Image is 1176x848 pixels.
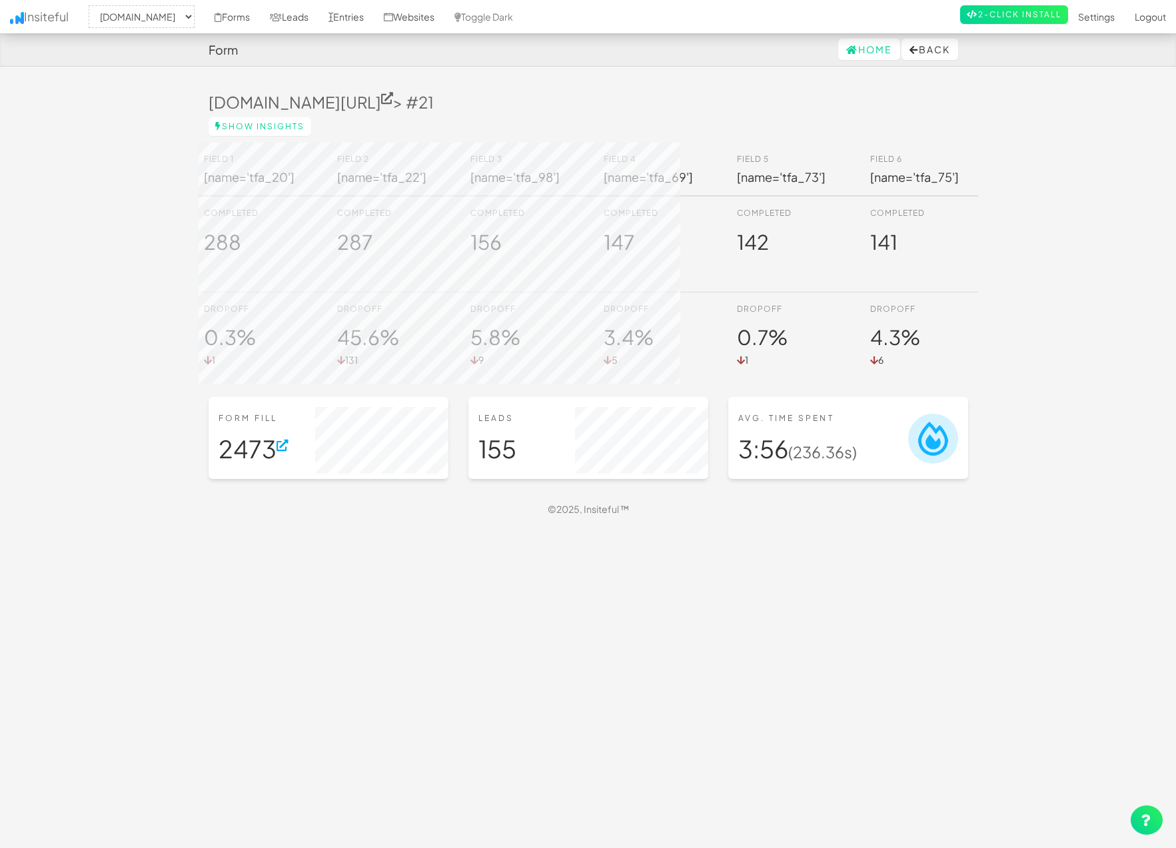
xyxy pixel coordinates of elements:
a: Show Insights [209,117,311,136]
small: (236.36s) [788,442,857,462]
h6: Leads [478,414,698,422]
h3: > #21 [209,93,968,111]
div: © 2025, Insiteful ™ [209,502,968,516]
h1: 155 [478,436,698,462]
a: 2-Click Install [960,5,1068,24]
a: [DOMAIN_NAME][URL] [209,92,393,112]
h1: 3:56 [738,436,958,462]
img: insiteful-lead.png [908,414,958,464]
img: icon.png [10,12,24,24]
h6: Avg. Time Spent [738,414,958,422]
button: Back [901,39,958,60]
h1: 2473 [219,436,438,462]
h4: Form [209,43,238,57]
h6: Form Fill [219,414,438,422]
a: Home [838,39,900,60]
